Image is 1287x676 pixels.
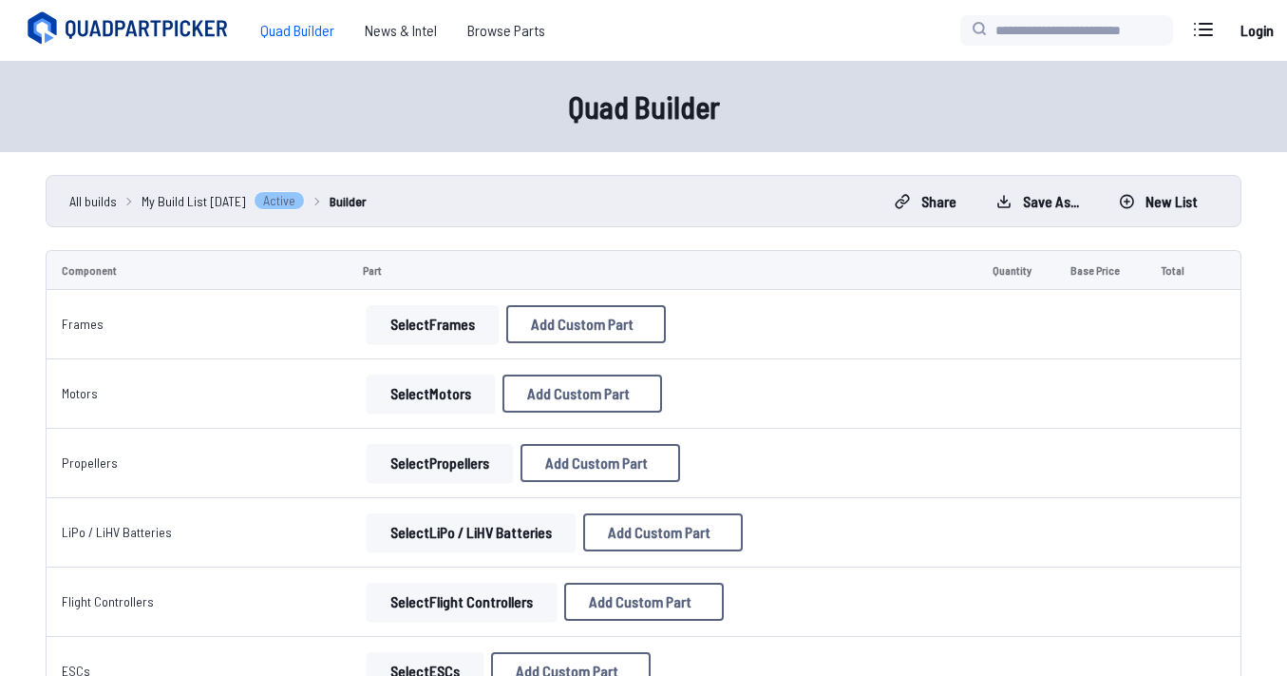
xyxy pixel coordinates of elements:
a: News & Intel [350,11,452,49]
span: Add Custom Part [545,455,648,471]
button: New List [1103,186,1214,217]
a: Frames [62,316,104,332]
h1: Quad Builder [36,84,1252,129]
span: Add Custom Part [527,386,630,401]
a: Motors [62,385,98,401]
a: SelectFrames [363,305,502,343]
button: Add Custom Part [520,444,680,482]
span: Add Custom Part [589,594,691,609]
button: SelectPropellers [367,444,513,482]
td: Part [348,250,977,290]
button: Add Custom Part [506,305,666,343]
button: SelectLiPo / LiHV Batteries [367,513,576,551]
span: Add Custom Part [531,317,634,332]
a: SelectMotors [363,375,499,413]
span: Add Custom Part [608,525,710,540]
td: Total [1145,250,1206,290]
button: SelectMotors [367,375,495,413]
td: Base Price [1055,250,1145,290]
a: SelectPropellers [363,444,517,482]
a: Login [1234,11,1279,49]
a: SelectLiPo / LiHV Batteries [363,513,579,551]
td: Component [46,250,348,290]
button: Share [879,186,973,217]
button: Add Custom Part [502,375,662,413]
a: Builder [330,191,367,211]
a: Flight Controllers [62,593,154,609]
button: Add Custom Part [583,513,743,551]
button: SelectFrames [367,305,499,343]
a: Propellers [62,454,118,471]
a: Quad Builder [245,11,350,49]
a: SelectFlight Controllers [363,583,560,621]
button: Add Custom Part [564,583,724,621]
span: Active [254,191,305,210]
a: All builds [69,191,117,211]
a: LiPo / LiHV Batteries [62,524,172,540]
button: Save as... [980,186,1095,217]
button: SelectFlight Controllers [367,583,557,621]
a: My Build List [DATE]Active [142,191,305,211]
td: Quantity [977,250,1055,290]
a: Browse Parts [452,11,560,49]
span: My Build List [DATE] [142,191,246,211]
